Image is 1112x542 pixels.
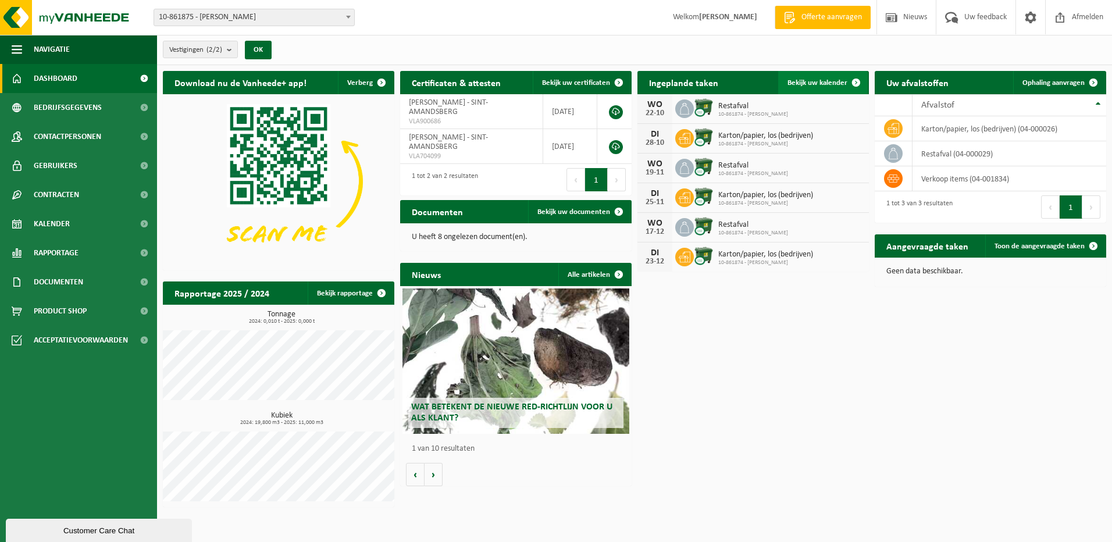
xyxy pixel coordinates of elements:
[163,94,394,268] img: Download de VHEPlus App
[778,71,868,94] a: Bekijk uw kalender
[775,6,871,29] a: Offerte aanvragen
[913,166,1106,191] td: verkoop items (04-001834)
[921,101,954,110] span: Afvalstof
[694,157,714,177] img: WB-1100-CU
[409,117,534,126] span: VLA900686
[787,79,847,87] span: Bekijk uw kalender
[643,198,667,206] div: 25-11
[543,129,597,164] td: [DATE]
[537,208,610,216] span: Bekijk uw documenten
[718,141,813,148] span: 10-861874 - [PERSON_NAME]
[409,152,534,161] span: VLA704099
[169,41,222,59] span: Vestigingen
[425,463,443,486] button: Volgende
[6,516,194,542] iframe: chat widget
[34,180,79,209] span: Contracten
[643,100,667,109] div: WO
[718,250,813,259] span: Karton/papier, los (bedrijven)
[154,9,355,26] span: 10-861875 - HEYVAERT KRISTOF - ANZEGEM
[411,402,612,423] span: Wat betekent de nieuwe RED-richtlijn voor u als klant?
[34,268,83,297] span: Documenten
[694,98,714,117] img: WB-1100-CU
[718,131,813,141] span: Karton/papier, los (bedrijven)
[1060,195,1082,219] button: 1
[400,71,512,94] h2: Certificaten & attesten
[1041,195,1060,219] button: Previous
[643,219,667,228] div: WO
[886,268,1095,276] p: Geen data beschikbaar.
[1082,195,1100,219] button: Next
[718,191,813,200] span: Karton/papier, los (bedrijven)
[169,311,394,325] h3: Tonnage
[643,109,667,117] div: 22-10
[245,41,272,59] button: OK
[643,139,667,147] div: 28-10
[34,297,87,326] span: Product Shop
[913,116,1106,141] td: karton/papier, los (bedrijven) (04-000026)
[699,13,757,22] strong: [PERSON_NAME]
[34,122,101,151] span: Contactpersonen
[643,189,667,198] div: DI
[718,259,813,266] span: 10-861874 - [PERSON_NAME]
[34,35,70,64] span: Navigatie
[402,288,629,434] a: Wat betekent de nieuwe RED-richtlijn voor u als klant?
[566,168,585,191] button: Previous
[643,258,667,266] div: 23-12
[169,412,394,426] h3: Kubiek
[694,246,714,266] img: WB-1100-CU
[409,133,488,151] span: [PERSON_NAME] - SINT-AMANDSBERG
[400,263,452,286] h2: Nieuws
[718,220,788,230] span: Restafval
[718,102,788,111] span: Restafval
[995,243,1085,250] span: Toon de aangevraagde taken
[528,200,630,223] a: Bekijk uw documenten
[637,71,730,94] h2: Ingeplande taken
[206,46,222,54] count: (2/2)
[542,79,610,87] span: Bekijk uw certificaten
[875,234,980,257] h2: Aangevraagde taken
[406,463,425,486] button: Vorige
[338,71,393,94] button: Verberg
[163,281,281,304] h2: Rapportage 2025 / 2024
[694,216,714,236] img: WB-1100-CU
[409,98,488,116] span: [PERSON_NAME] - SINT-AMANDSBERG
[718,161,788,170] span: Restafval
[34,326,128,355] span: Acceptatievoorwaarden
[881,194,953,220] div: 1 tot 3 van 3 resultaten
[533,71,630,94] a: Bekijk uw certificaten
[608,168,626,191] button: Next
[718,230,788,237] span: 10-861874 - [PERSON_NAME]
[643,130,667,139] div: DI
[308,281,393,305] a: Bekijk rapportage
[34,238,79,268] span: Rapportage
[543,94,597,129] td: [DATE]
[400,200,475,223] h2: Documenten
[643,159,667,169] div: WO
[169,420,394,426] span: 2024: 19,800 m3 - 2025: 11,000 m3
[34,93,102,122] span: Bedrijfsgegevens
[154,9,354,26] span: 10-861875 - HEYVAERT KRISTOF - ANZEGEM
[347,79,373,87] span: Verberg
[558,263,630,286] a: Alle artikelen
[875,71,960,94] h2: Uw afvalstoffen
[643,169,667,177] div: 19-11
[694,187,714,206] img: WB-1100-CU
[585,168,608,191] button: 1
[412,445,626,453] p: 1 van 10 resultaten
[694,127,714,147] img: WB-1100-CU
[163,41,238,58] button: Vestigingen(2/2)
[718,200,813,207] span: 10-861874 - [PERSON_NAME]
[1022,79,1085,87] span: Ophaling aanvragen
[799,12,865,23] span: Offerte aanvragen
[718,170,788,177] span: 10-861874 - [PERSON_NAME]
[412,233,620,241] p: U heeft 8 ongelezen document(en).
[718,111,788,118] span: 10-861874 - [PERSON_NAME]
[913,141,1106,166] td: restafval (04-000029)
[34,64,77,93] span: Dashboard
[985,234,1105,258] a: Toon de aangevraagde taken
[169,319,394,325] span: 2024: 0,010 t - 2025: 0,000 t
[34,209,70,238] span: Kalender
[34,151,77,180] span: Gebruikers
[1013,71,1105,94] a: Ophaling aanvragen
